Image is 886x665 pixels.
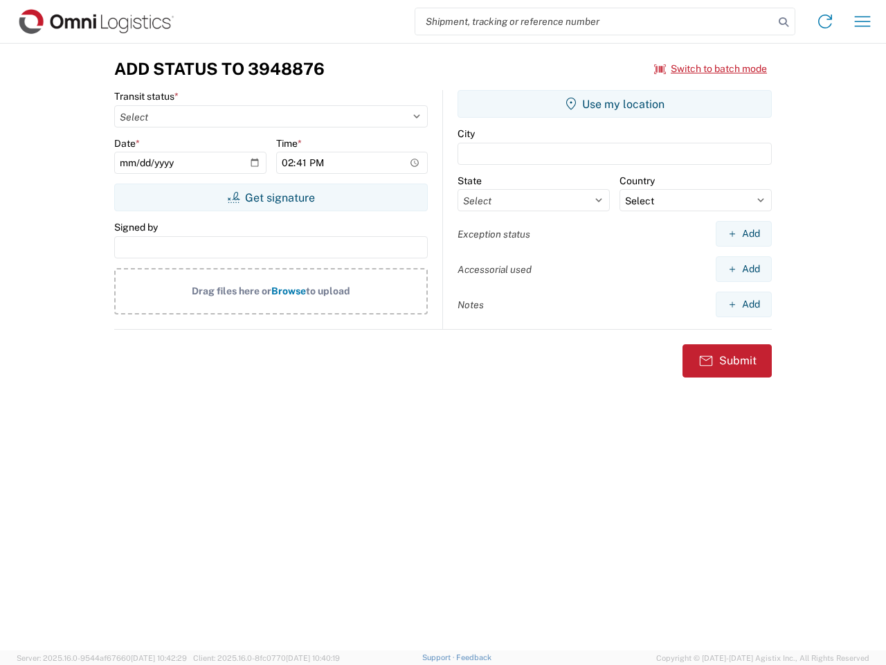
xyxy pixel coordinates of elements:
[458,263,532,276] label: Accessorial used
[458,299,484,311] label: Notes
[458,175,482,187] label: State
[192,285,271,296] span: Drag files here or
[422,653,457,662] a: Support
[114,221,158,233] label: Signed by
[716,292,772,317] button: Add
[286,654,340,662] span: [DATE] 10:40:19
[114,184,428,211] button: Get signature
[716,256,772,282] button: Add
[193,654,340,662] span: Client: 2025.16.0-8fc0770
[131,654,187,662] span: [DATE] 10:42:29
[458,127,475,140] label: City
[276,137,302,150] label: Time
[654,57,767,80] button: Switch to batch mode
[656,652,869,664] span: Copyright © [DATE]-[DATE] Agistix Inc., All Rights Reserved
[458,228,530,240] label: Exception status
[114,59,325,79] h3: Add Status to 3948876
[682,344,772,378] button: Submit
[114,137,140,150] label: Date
[456,653,491,662] a: Feedback
[271,285,306,296] span: Browse
[415,8,774,35] input: Shipment, tracking or reference number
[458,90,772,118] button: Use my location
[306,285,350,296] span: to upload
[620,175,655,187] label: Country
[114,90,179,103] label: Transit status
[17,654,187,662] span: Server: 2025.16.0-9544af67660
[716,221,772,247] button: Add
